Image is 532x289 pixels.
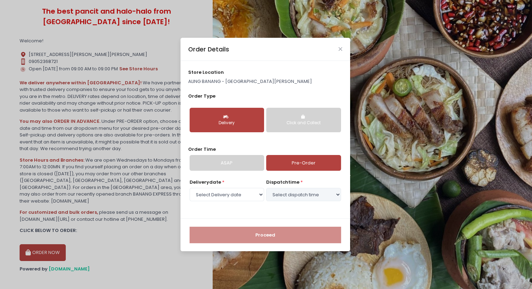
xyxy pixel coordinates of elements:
[190,179,221,185] span: Delivery date
[266,108,341,132] button: Click and Collect
[188,93,215,99] span: Order Type
[190,108,264,132] button: Delivery
[188,45,229,54] div: Order Details
[188,69,224,76] span: store location
[339,47,342,51] button: Close
[194,120,259,126] div: Delivery
[188,146,216,153] span: Order Time
[266,155,341,171] a: Pre-Order
[188,78,342,85] p: ALING BANANG - [GEOGRAPHIC_DATA][PERSON_NAME]
[190,155,264,171] a: ASAP
[190,227,341,244] button: Proceed
[271,120,336,126] div: Click and Collect
[266,179,299,185] span: dispatch time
